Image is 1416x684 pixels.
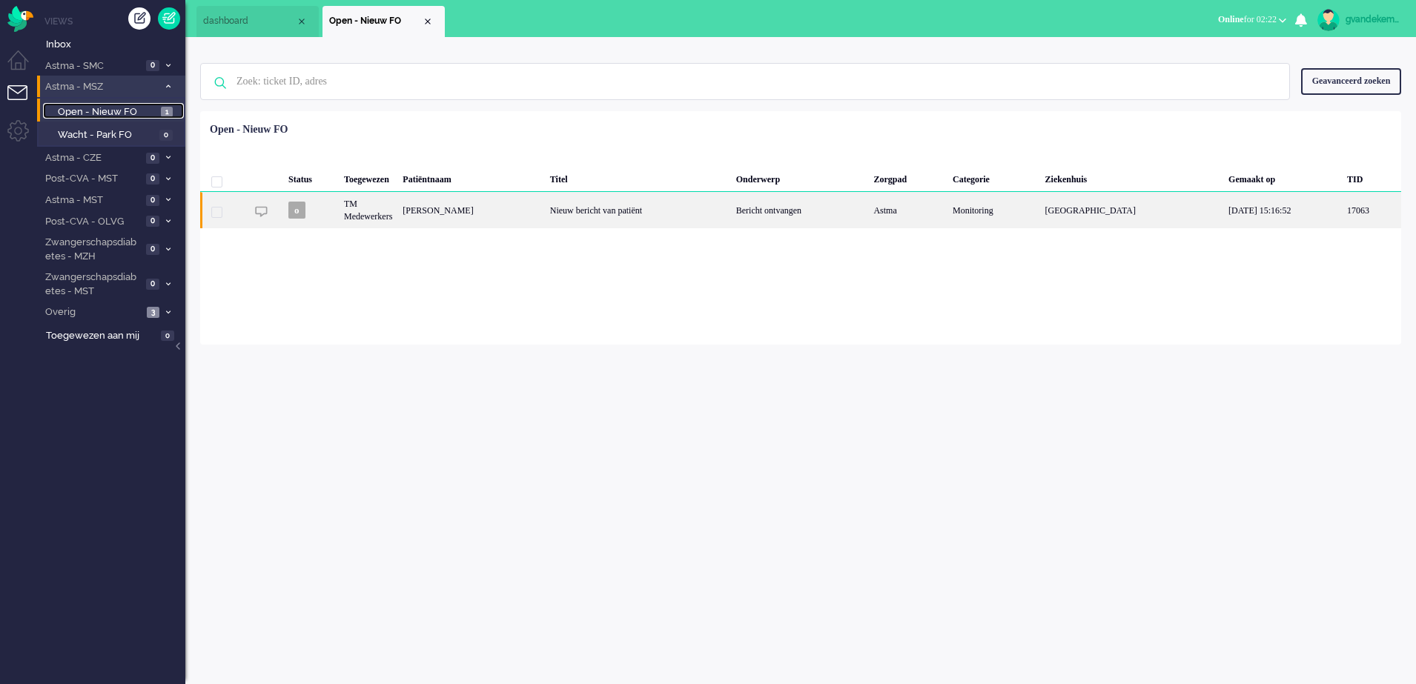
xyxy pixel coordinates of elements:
li: Dashboard menu [7,50,41,84]
span: Open - Nieuw FO [58,105,157,119]
span: Wacht - Park FO [58,128,156,142]
span: o [288,202,305,219]
div: Nieuw bericht van patiënt [545,192,731,228]
a: Open - Nieuw FO 1 [43,103,184,119]
img: ic-search-icon.svg [201,64,239,102]
img: ic_chat_grey.svg [255,205,268,218]
li: Views [44,15,185,27]
a: Omnidesk [7,10,33,21]
span: Astma - MST [43,193,142,207]
span: Astma - MSZ [43,80,158,94]
span: Inbox [46,38,185,52]
div: TM Medewerkers [339,192,397,228]
div: [DATE] 15:16:52 [1223,192,1342,228]
span: Post-CVA - OLVG [43,215,142,229]
div: Close tab [296,16,308,27]
span: 0 [146,60,159,71]
span: 1 [161,107,173,118]
a: Quick Ticket [158,7,180,30]
div: Categorie [947,162,1040,192]
div: Ziekenhuis [1040,162,1224,192]
li: Tickets menu [7,85,41,119]
div: 17063 [1342,192,1401,228]
div: gvandekempe [1346,12,1401,27]
span: 0 [146,279,159,290]
div: [PERSON_NAME] [397,192,544,228]
div: Zorgpad [868,162,947,192]
div: Titel [545,162,731,192]
span: Overig [43,305,142,319]
li: Onlinefor 02:22 [1209,4,1295,37]
span: 0 [146,244,159,255]
span: Astma - CZE [43,151,142,165]
input: Zoek: ticket ID, adres [225,64,1269,99]
div: Astma [868,192,947,228]
img: avatar [1317,9,1340,31]
a: gvandekempe [1314,9,1401,31]
div: Onderwerp [731,162,869,192]
a: Inbox [43,36,185,52]
span: 0 [146,153,159,164]
span: 0 [161,331,174,342]
div: Creëer ticket [128,7,150,30]
span: 0 [146,173,159,185]
div: Patiëntnaam [397,162,544,192]
li: Dashboard [196,6,319,37]
span: for 02:22 [1218,14,1277,24]
span: 0 [146,216,159,227]
span: Online [1218,14,1244,24]
span: Post-CVA - MST [43,172,142,186]
div: Status [283,162,339,192]
span: Zwangerschapsdiabetes - MZH [43,236,142,263]
div: Monitoring [947,192,1040,228]
div: TID [1342,162,1401,192]
img: flow_omnibird.svg [7,6,33,32]
span: Toegewezen aan mij [46,329,156,343]
span: Astma - SMC [43,59,142,73]
a: Toegewezen aan mij 0 [43,327,185,343]
span: Zwangerschapsdiabetes - MST [43,270,142,298]
div: [GEOGRAPHIC_DATA] [1040,192,1224,228]
li: View [322,6,445,37]
span: 0 [159,130,173,141]
div: Bericht ontvangen [731,192,869,228]
span: dashboard [203,15,296,27]
a: Wacht - Park FO 0 [43,126,184,142]
span: 0 [146,195,159,206]
button: Onlinefor 02:22 [1209,9,1295,30]
div: Open - Nieuw FO [210,122,288,137]
li: Admin menu [7,120,41,153]
div: Close tab [422,16,434,27]
div: Gemaakt op [1223,162,1342,192]
span: Open - Nieuw FO [329,15,422,27]
span: 3 [147,307,159,318]
div: 17063 [200,192,1401,228]
div: Geavanceerd zoeken [1301,68,1401,94]
div: Toegewezen [339,162,397,192]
